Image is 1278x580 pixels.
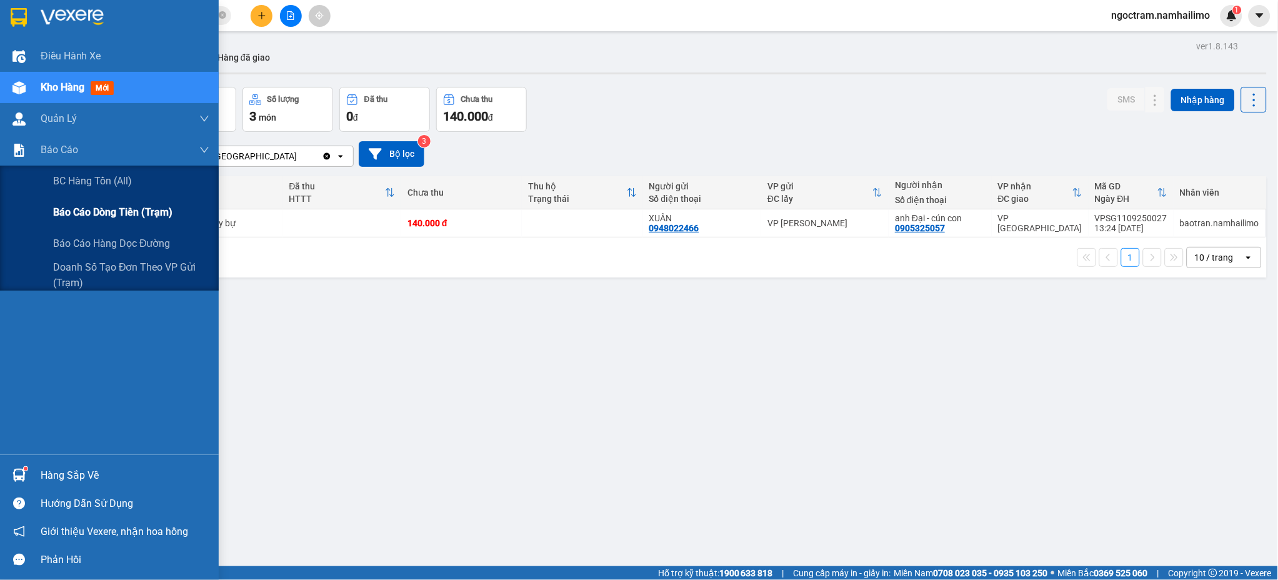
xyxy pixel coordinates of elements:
[1209,569,1217,577] span: copyright
[219,10,226,22] span: close-circle
[41,494,209,513] div: Hướng dẫn sử dụng
[41,48,101,64] span: Điều hành xe
[12,81,26,94] img: warehouse-icon
[418,135,431,147] sup: 3
[895,195,986,205] div: Số điện thoại
[346,109,353,124] span: 0
[895,213,986,223] div: anh Đại - cún con
[249,109,256,124] span: 3
[407,187,516,197] div: Chưa thu
[998,181,1072,191] div: VP nhận
[782,566,784,580] span: |
[1095,194,1157,204] div: Ngày ĐH
[1095,181,1157,191] div: Mã GD
[12,469,26,482] img: warehouse-icon
[12,144,26,157] img: solution-icon
[207,42,280,72] button: Hàng đã giao
[259,112,276,122] span: món
[286,11,295,20] span: file-add
[251,5,272,27] button: plus
[528,181,626,191] div: Thu hộ
[282,176,401,209] th: Toggle SortBy
[528,194,626,204] div: Trạng thái
[1107,88,1145,111] button: SMS
[992,176,1089,209] th: Toggle SortBy
[436,87,527,132] button: Chưa thu140.000đ
[53,173,132,189] span: BC hàng tồn (all)
[339,87,430,132] button: Đã thu0đ
[24,467,27,471] sup: 1
[322,151,332,161] svg: Clear value
[649,194,756,204] div: Số điện thoại
[767,181,872,191] div: VP gửi
[895,180,986,190] div: Người nhận
[761,176,889,209] th: Toggle SortBy
[11,8,27,27] img: logo-vxr
[1095,213,1167,223] div: VPSG1109250027
[257,11,266,20] span: plus
[86,67,166,95] li: VP VP [PERSON_NAME]
[315,11,324,20] span: aim
[41,466,209,485] div: Hàng sắp về
[998,194,1072,204] div: ĐC giao
[767,218,882,228] div: VP [PERSON_NAME]
[364,95,387,104] div: Đã thu
[13,526,25,537] span: notification
[443,109,488,124] span: 140.000
[1089,176,1174,209] th: Toggle SortBy
[895,223,945,233] div: 0905325057
[6,6,181,53] li: Nam Hải Limousine
[794,566,891,580] span: Cung cấp máy in - giấy in:
[13,554,25,566] span: message
[488,112,493,122] span: đ
[41,111,77,126] span: Quản Lý
[41,551,209,569] div: Phản hồi
[289,194,385,204] div: HTTT
[175,194,277,204] div: Ghi chú
[1094,568,1148,578] strong: 0369 525 060
[280,5,302,27] button: file-add
[1197,39,1239,53] div: ver 1.8.143
[1058,566,1148,580] span: Miền Bắc
[199,114,209,124] span: down
[12,112,26,126] img: warehouse-icon
[53,236,171,251] span: Báo cáo hàng dọc đường
[934,568,1048,578] strong: 0708 023 035 - 0935 103 250
[359,141,424,167] button: Bộ lọc
[649,223,699,233] div: 0948022466
[894,566,1048,580] span: Miền Nam
[199,145,209,155] span: down
[1180,218,1259,228] div: baotran.namhailimo
[199,150,297,162] div: VP [GEOGRAPHIC_DATA]
[1157,566,1159,580] span: |
[289,181,385,191] div: Đã thu
[649,181,756,191] div: Người gửi
[1102,7,1221,23] span: ngoctram.namhailimo
[12,50,26,63] img: warehouse-icon
[998,213,1082,233] div: VP [GEOGRAPHIC_DATA]
[1233,6,1242,14] sup: 1
[719,568,773,578] strong: 1900 633 818
[1195,251,1234,264] div: 10 / trang
[267,95,299,104] div: Số lượng
[175,218,277,228] div: 3 thùng giấy bự
[1180,187,1259,197] div: Nhân viên
[41,142,78,157] span: Báo cáo
[6,6,50,50] img: logo.jpg
[1235,6,1239,14] span: 1
[41,524,188,539] span: Giới thiệu Vexere, nhận hoa hồng
[309,5,331,27] button: aim
[407,218,516,228] div: 140.000 đ
[649,213,756,223] div: XUÂN
[1254,10,1266,21] span: caret-down
[336,151,346,161] svg: open
[1226,10,1237,21] img: icon-new-feature
[91,81,114,95] span: mới
[1121,248,1140,267] button: 1
[53,204,172,220] span: Báo cáo dòng tiền (trạm)
[242,87,333,132] button: Số lượng3món
[1244,252,1254,262] svg: open
[658,566,773,580] span: Hỗ trợ kỹ thuật:
[298,150,299,162] input: Selected VP Nha Trang.
[6,67,86,109] li: VP VP [GEOGRAPHIC_DATA]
